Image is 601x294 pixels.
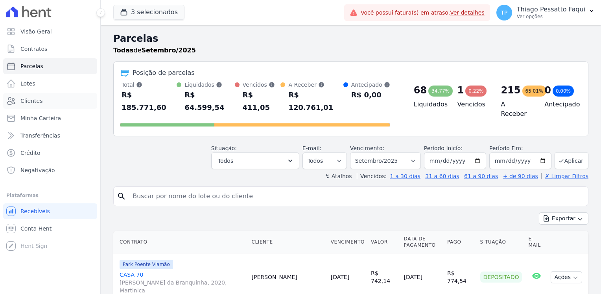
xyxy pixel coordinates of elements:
span: Crédito [20,149,41,157]
div: Depositado [480,272,522,283]
strong: Setembro/2025 [142,47,196,54]
div: R$ 0,00 [351,89,390,101]
a: Contratos [3,41,97,57]
th: Situação [477,231,525,253]
div: A Receber [288,81,343,89]
div: Vencidos [243,81,281,89]
th: Vencimento [328,231,368,253]
div: Liquidados [184,81,234,89]
label: Situação: [211,145,237,151]
a: Lotes [3,76,97,91]
span: Clientes [20,97,42,105]
div: Plataformas [6,191,94,200]
h4: A Receber [501,100,532,119]
label: E-mail: [302,145,322,151]
a: 61 a 90 dias [464,173,498,179]
span: Conta Hent [20,225,52,233]
div: Total [122,81,177,89]
a: Recebíveis [3,203,97,219]
div: R$ 411,05 [243,89,281,114]
div: 0,00% [553,86,574,97]
div: Antecipado [351,81,390,89]
span: Visão Geral [20,28,52,35]
span: Park Poente Viamão [120,260,173,269]
a: Ver detalhes [450,9,485,16]
div: 1 [457,84,464,97]
button: Ações [551,271,582,283]
div: 0 [544,84,551,97]
a: Visão Geral [3,24,97,39]
span: Minha Carteira [20,114,61,122]
label: Vencimento: [350,145,384,151]
div: 215 [501,84,520,97]
div: R$ 120.761,01 [288,89,343,114]
label: Vencidos: [357,173,387,179]
span: Transferências [20,132,60,140]
th: Valor [368,231,401,253]
label: Período Fim: [489,144,551,153]
a: Conta Hent [3,221,97,236]
th: Contrato [113,231,249,253]
span: Parcelas [20,62,43,70]
th: Data de Pagamento [401,231,444,253]
p: Ver opções [517,13,585,20]
button: 3 selecionados [113,5,184,20]
div: 68 [414,84,427,97]
a: Clientes [3,93,97,109]
a: Minha Carteira [3,110,97,126]
h2: Parcelas [113,32,588,46]
a: Parcelas [3,58,97,74]
span: Contratos [20,45,47,53]
th: E-mail [525,231,548,253]
button: Todos [211,153,299,169]
label: ↯ Atalhos [325,173,352,179]
p: de [113,46,196,55]
div: Posição de parcelas [133,68,195,78]
th: Pago [444,231,477,253]
div: 34,77% [428,86,453,97]
i: search [117,192,126,201]
p: Thiago Pessatto Faqui [517,6,585,13]
h4: Liquidados [414,100,445,109]
th: Cliente [249,231,328,253]
a: 1 a 30 dias [390,173,420,179]
a: 31 a 60 dias [425,173,459,179]
div: 65,01% [522,86,547,97]
a: [DATE] [331,274,349,280]
span: Lotes [20,80,35,87]
strong: Todas [113,47,134,54]
span: Você possui fatura(s) em atraso. [361,9,485,17]
label: Período Inicío: [424,145,463,151]
a: + de 90 dias [503,173,538,179]
input: Buscar por nome do lote ou do cliente [128,188,585,204]
h4: Vencidos [457,100,489,109]
button: Exportar [539,212,588,225]
button: Aplicar [555,152,588,169]
div: R$ 185.771,60 [122,89,177,114]
div: 0,22% [465,86,487,97]
span: Todos [218,156,233,166]
a: ✗ Limpar Filtros [541,173,588,179]
span: TP [501,10,507,15]
a: Negativação [3,162,97,178]
span: Negativação [20,166,55,174]
div: R$ 64.599,54 [184,89,234,114]
button: TP Thiago Pessatto Faqui Ver opções [490,2,601,24]
span: Recebíveis [20,207,50,215]
h4: Antecipado [544,100,575,109]
a: Transferências [3,128,97,143]
a: Crédito [3,145,97,161]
